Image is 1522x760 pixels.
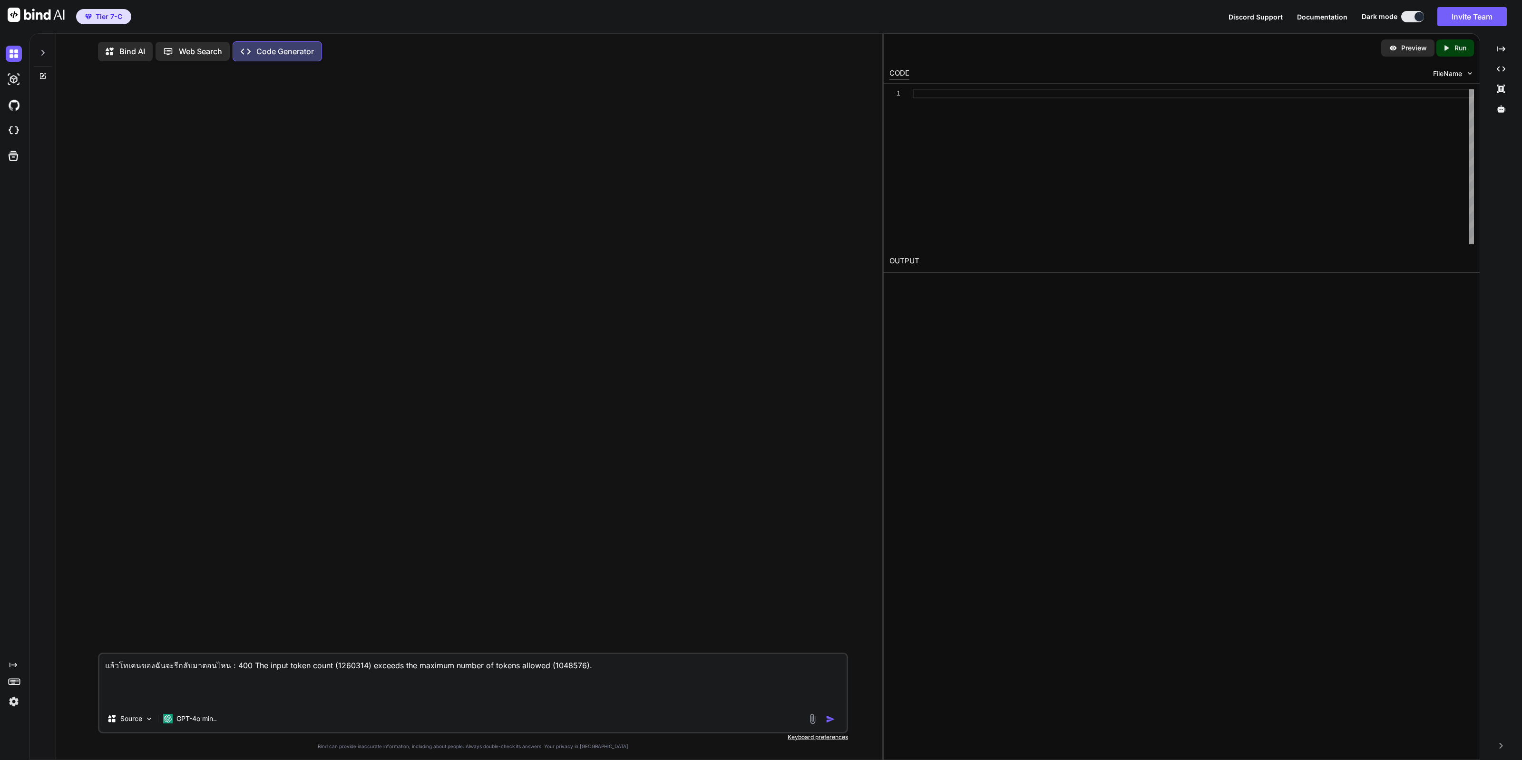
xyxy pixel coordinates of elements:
span: Dark mode [1362,12,1397,21]
p: Web Search [179,46,222,57]
img: attachment [807,713,818,724]
p: Code Generator [256,46,314,57]
img: GPT-4o mini [163,714,173,723]
h2: OUTPUT [884,250,1480,272]
p: Run [1454,43,1466,53]
div: 1 [889,89,900,98]
p: GPT-4o min.. [176,714,217,723]
p: Source [120,714,142,723]
span: Discord Support [1229,13,1283,21]
img: settings [6,693,22,710]
p: Bind can provide inaccurate information, including about people. Always double-check its answers.... [98,743,848,750]
span: Tier 7-C [96,12,122,21]
img: premium [85,14,92,19]
img: preview [1389,44,1397,52]
img: githubDark [6,97,22,113]
img: chevron down [1466,69,1474,77]
p: Bind AI [119,46,145,57]
button: Documentation [1297,12,1347,22]
img: darkAi-studio [6,71,22,87]
button: Discord Support [1229,12,1283,22]
img: icon [826,714,835,724]
textarea: แล้วโทเคนของฉันจะรีกลับมาตอนไหน : 400 The input token count (1260314) exceeds the maximum number ... [99,654,847,705]
button: premiumTier 7-C [76,9,131,24]
span: FileName [1433,69,1462,78]
div: CODE [889,68,909,79]
button: Invite Team [1437,7,1507,26]
p: Preview [1401,43,1427,53]
img: cloudideIcon [6,123,22,139]
img: Bind AI [8,8,65,22]
img: Pick Models [145,715,153,723]
img: darkChat [6,46,22,62]
span: Documentation [1297,13,1347,21]
p: Keyboard preferences [98,733,848,741]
